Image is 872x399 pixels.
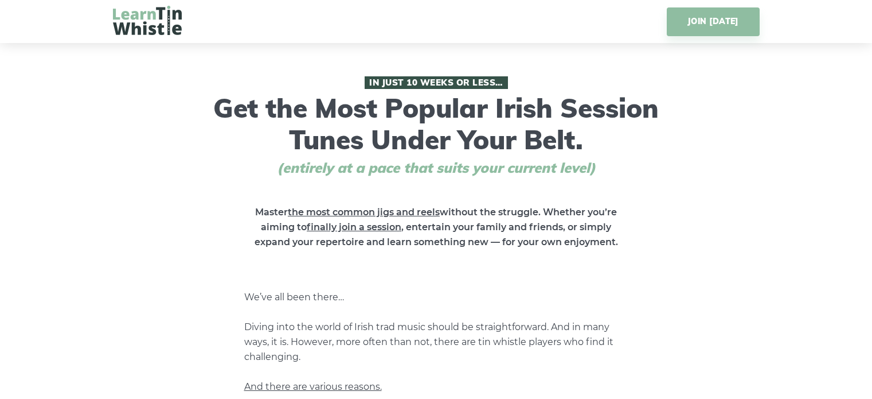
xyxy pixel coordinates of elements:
h1: Get the Most Popular Irish Session Tunes Under Your Belt. [210,76,663,176]
span: finally join a session [307,222,401,233]
img: LearnTinWhistle.com [113,6,182,35]
span: In Just 10 Weeks or Less… [365,76,508,89]
strong: Master without the struggle. Whether you’re aiming to , entertain your family and friends, or sim... [255,207,618,247]
span: (entirely at a pace that suits your current level) [256,160,617,176]
span: And there are various reasons. [244,381,382,392]
a: JOIN [DATE] [667,7,759,36]
span: the most common jigs and reels [288,207,440,218]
